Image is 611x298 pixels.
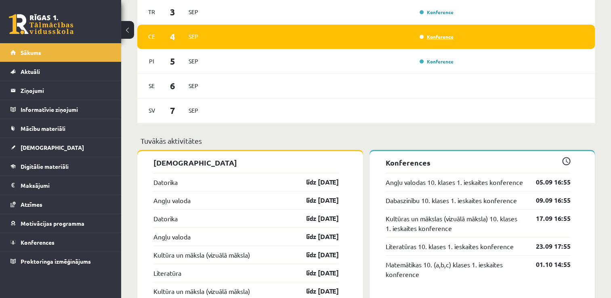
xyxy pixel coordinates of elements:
[21,100,111,119] legend: Informatīvie ziņojumi
[153,195,191,205] a: Angļu valoda
[292,232,339,241] a: līdz [DATE]
[160,5,185,19] span: 3
[10,233,111,252] a: Konferences
[420,9,454,15] a: Konference
[10,43,111,62] a: Sākums
[292,177,339,187] a: līdz [DATE]
[153,177,178,187] a: Datorika
[160,30,185,43] span: 4
[10,119,111,138] a: Mācību materiāli
[420,34,454,40] a: Konference
[153,250,250,260] a: Kultūra un māksla (vizuālā māksla)
[160,79,185,92] span: 6
[21,201,42,208] span: Atzīmes
[21,163,69,170] span: Digitālie materiāli
[386,241,514,251] a: Literatūras 10. klases 1. ieskaites konference
[160,55,185,68] span: 5
[21,49,41,56] span: Sākums
[141,135,592,146] p: Tuvākās aktivitātes
[160,104,185,117] span: 7
[21,81,111,100] legend: Ziņojumi
[185,6,202,18] span: Sep
[21,239,55,246] span: Konferences
[292,214,339,223] a: līdz [DATE]
[10,81,111,100] a: Ziņojumi
[10,252,111,271] a: Proktoringa izmēģinājums
[153,232,191,241] a: Angļu valoda
[143,104,160,117] span: Sv
[21,144,84,151] span: [DEMOGRAPHIC_DATA]
[10,214,111,233] a: Motivācijas programma
[21,68,40,75] span: Aktuāli
[386,195,517,205] a: Dabaszinību 10. klases 1. ieskaites konference
[10,176,111,195] a: Maksājumi
[143,55,160,67] span: Pi
[143,30,160,43] span: Ce
[185,55,202,67] span: Sep
[10,100,111,119] a: Informatīvie ziņojumi
[185,30,202,43] span: Sep
[21,176,111,195] legend: Maksājumi
[386,260,524,279] a: Matemātikas 10. (a,b,c) klases 1. ieskaites konference
[21,258,91,265] span: Proktoringa izmēģinājums
[386,177,523,187] a: Angļu valodas 10. klases 1. ieskaites konference
[21,220,84,227] span: Motivācijas programma
[524,177,571,187] a: 05.09 16:55
[185,104,202,117] span: Sep
[10,62,111,81] a: Aktuāli
[185,80,202,92] span: Sep
[153,214,178,223] a: Datorika
[9,14,73,34] a: Rīgas 1. Tālmācības vidusskola
[10,138,111,157] a: [DEMOGRAPHIC_DATA]
[10,157,111,176] a: Digitālie materiāli
[21,125,65,132] span: Mācību materiāli
[292,268,339,278] a: līdz [DATE]
[420,58,454,65] a: Konference
[153,286,250,296] a: Kultūra un māksla (vizuālā māksla)
[153,268,181,278] a: Literatūra
[10,195,111,214] a: Atzīmes
[386,214,524,233] a: Kultūras un mākslas (vizuālā māksla) 10. klases 1. ieskaites konference
[524,214,571,223] a: 17.09 16:55
[143,80,160,92] span: Se
[524,260,571,269] a: 01.10 14:55
[153,157,339,168] p: [DEMOGRAPHIC_DATA]
[386,157,571,168] p: Konferences
[292,286,339,296] a: līdz [DATE]
[292,195,339,205] a: līdz [DATE]
[524,195,571,205] a: 09.09 16:55
[143,6,160,18] span: Tr
[524,241,571,251] a: 23.09 17:55
[292,250,339,260] a: līdz [DATE]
